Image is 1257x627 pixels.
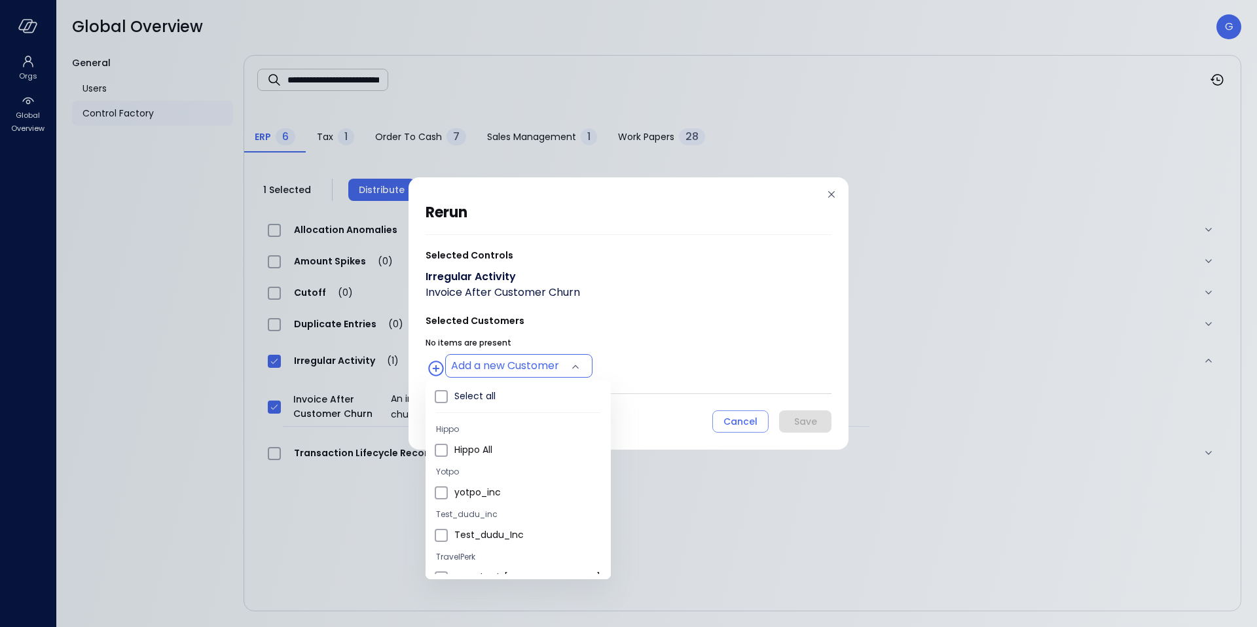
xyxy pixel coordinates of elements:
[436,423,459,435] span: Hippo
[436,509,498,520] span: Test_dudu_inc
[454,443,600,457] span: Hippo All
[454,571,600,584] span: TravelPerk [GEOGRAPHIC_DATA]
[454,486,600,499] span: yotpo_inc
[454,571,600,584] div: TravelPerk UK
[454,389,600,403] span: Select all
[454,528,600,542] span: Test_dudu_Inc
[436,466,459,477] span: Yotpo
[436,551,475,562] span: TravelPerk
